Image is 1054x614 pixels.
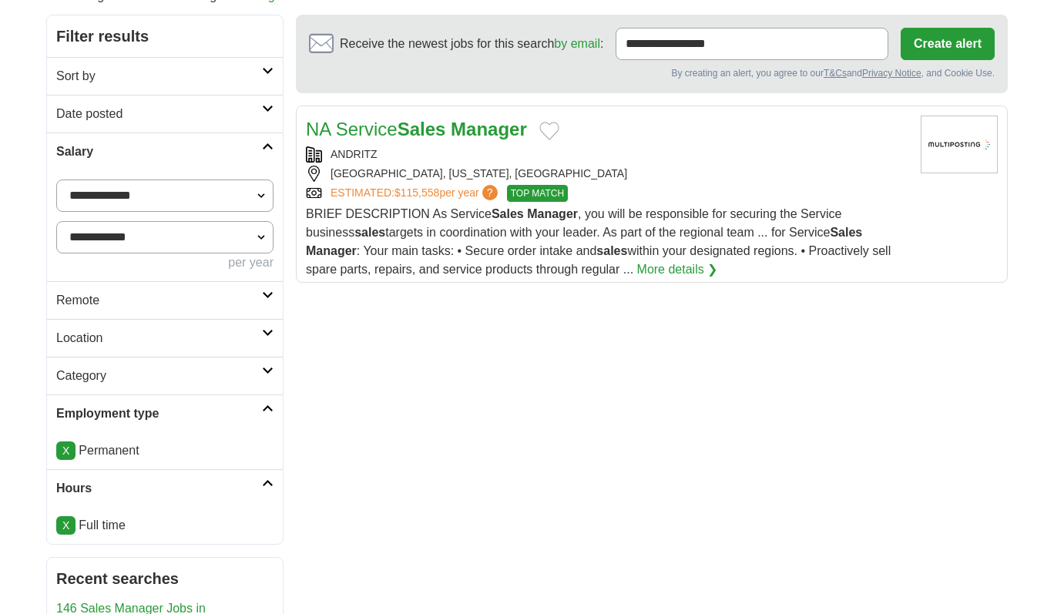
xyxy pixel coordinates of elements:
a: X [56,516,76,535]
strong: Manager [527,207,578,220]
div: [GEOGRAPHIC_DATA], [US_STATE], [GEOGRAPHIC_DATA] [306,166,908,182]
div: per year [56,253,274,272]
strong: Manager [306,244,357,257]
a: T&Cs [824,68,847,79]
div: ANDRITZ [306,146,908,163]
a: ESTIMATED:$115,558per year? [331,185,501,202]
h2: Salary [56,143,262,161]
span: Receive the newest jobs for this search : [340,35,603,53]
li: Full time [56,516,274,535]
h2: Filter results [47,15,283,57]
strong: Manager [451,119,527,139]
h2: Category [56,367,262,385]
strong: Sales [830,226,862,239]
strong: sales [354,226,385,239]
img: Company logo [921,116,998,173]
a: Salary [47,133,283,170]
h2: Recent searches [56,567,274,590]
a: NA ServiceSales Manager [306,119,527,139]
h2: Sort by [56,67,262,86]
h2: Employment type [56,404,262,423]
a: Privacy Notice [862,68,921,79]
h2: Location [56,329,262,347]
a: X [56,441,76,460]
a: Hours [47,469,283,507]
button: Create alert [901,28,995,60]
h2: Remote [56,291,262,310]
a: Remote [47,281,283,319]
strong: Sales [398,119,446,139]
h2: Hours [56,479,262,498]
a: Location [47,319,283,357]
span: $115,558 [394,186,439,199]
strong: sales [596,244,627,257]
a: by email [554,37,600,50]
span: TOP MATCH [507,185,568,202]
strong: Sales [492,207,524,220]
a: Category [47,357,283,394]
a: More details ❯ [637,260,718,279]
a: Sort by [47,57,283,95]
span: BRIEF DESCRIPTION As Service , you will be responsible for securing the Service business targets ... [306,207,891,276]
div: By creating an alert, you agree to our and , and Cookie Use. [309,66,995,80]
h2: Date posted [56,105,262,123]
a: Employment type [47,394,283,432]
li: Permanent [56,441,274,460]
span: ? [482,185,498,200]
a: Date posted [47,95,283,133]
button: Add to favorite jobs [539,122,559,140]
